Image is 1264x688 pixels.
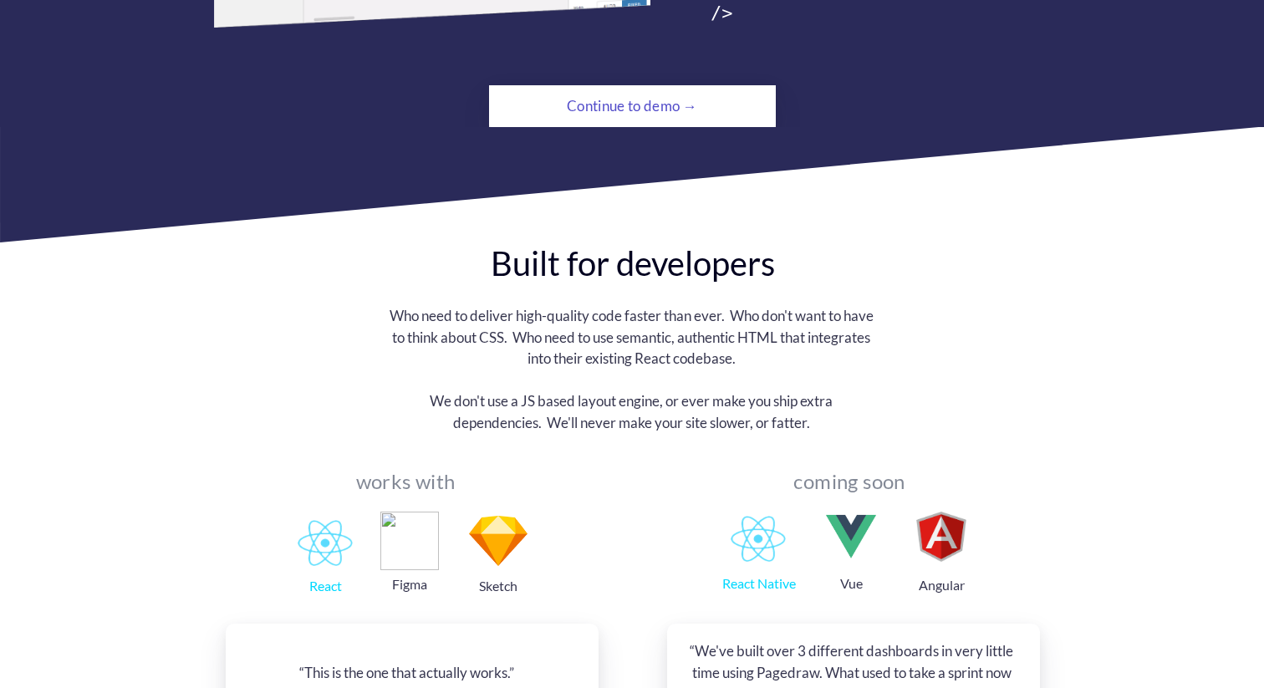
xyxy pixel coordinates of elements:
[384,390,879,433] div: We don't use a JS based layout engine, or ever make you ship extra dependencies. We'll never make...
[298,520,353,566] img: 1786119702726483-1511943211646-D4982605-43E9-48EC-9604-858B5CF597D3.png
[908,578,975,593] div: Angular
[380,512,439,570] img: image.png
[474,242,791,284] div: Built for developers
[292,578,359,594] div: React
[826,512,876,562] img: image.png
[384,305,879,369] div: Who need to deliver high-quality code faster than ever. Who don't want to have to think about CSS...
[489,85,776,127] a: Continue to demo →
[711,576,807,591] div: React Native
[534,89,730,123] div: Continue to demo →
[465,578,532,594] div: Sketch
[469,516,528,566] img: image.png
[916,512,966,562] img: image.png
[242,662,571,684] div: “This is the one that actually works.”
[782,477,916,487] div: coming soon
[377,577,442,592] div: Figma
[346,477,465,487] div: works with
[731,516,786,562] img: 1786119702726483-1511943211646-D4982605-43E9-48EC-9604-858B5CF597D3.png
[818,576,884,591] div: Vue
